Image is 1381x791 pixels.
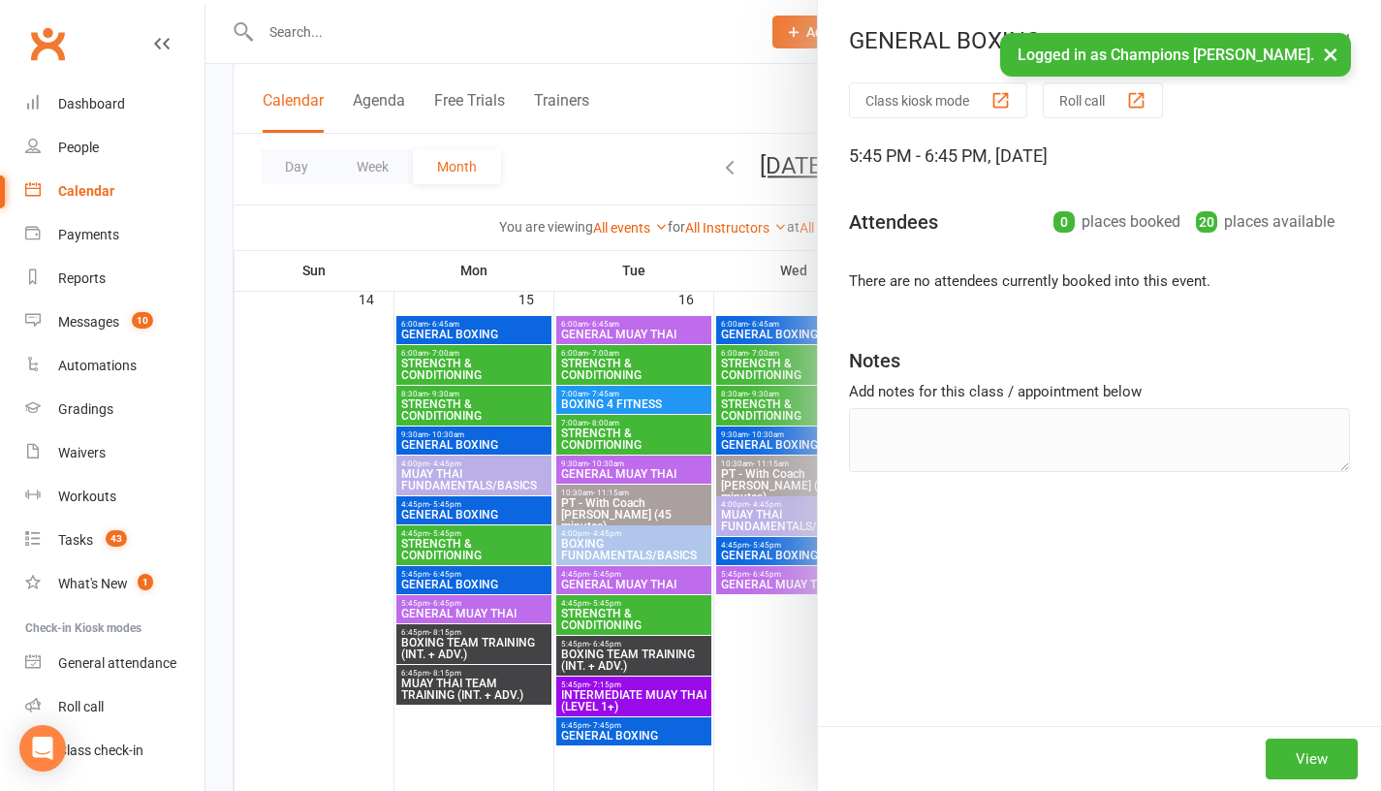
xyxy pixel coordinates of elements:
a: Dashboard [25,82,204,126]
div: Automations [58,358,137,373]
div: Calendar [58,183,114,199]
a: Gradings [25,388,204,431]
div: Attendees [849,208,938,236]
div: places available [1196,208,1334,236]
div: What's New [58,576,128,591]
div: 0 [1053,211,1075,233]
div: Class check-in [58,743,143,758]
div: People [58,140,99,155]
a: Waivers [25,431,204,475]
button: View [1266,739,1358,779]
div: Payments [58,227,119,242]
a: Class kiosk mode [25,729,204,773]
span: 43 [106,530,127,547]
a: Payments [25,213,204,257]
button: × [1313,33,1348,75]
div: Waivers [58,445,106,460]
a: Clubworx [23,19,72,68]
div: Open Intercom Messenger [19,725,66,772]
div: Messages [58,314,119,330]
span: Logged in as Champions [PERSON_NAME]. [1018,46,1314,64]
div: places booked [1053,208,1180,236]
a: Reports [25,257,204,301]
a: Calendar [25,170,204,213]
div: GENERAL BOXING [818,27,1381,54]
div: Reports [58,270,106,286]
div: Workouts [58,489,116,504]
div: Tasks [58,532,93,548]
a: Workouts [25,475,204,519]
button: Class kiosk mode [849,82,1027,118]
span: 10 [132,312,153,329]
li: There are no attendees currently booked into this event. [849,269,1350,293]
div: 5:45 PM - 6:45 PM, [DATE] [849,142,1350,170]
button: Roll call [1043,82,1163,118]
a: What's New1 [25,562,204,606]
div: Roll call [58,699,104,714]
a: Messages 10 [25,301,204,344]
div: Gradings [58,401,113,417]
span: 1 [138,574,153,590]
div: Notes [849,347,900,374]
a: Roll call [25,685,204,729]
a: Tasks 43 [25,519,204,562]
a: People [25,126,204,170]
div: General attendance [58,655,176,671]
a: General attendance kiosk mode [25,642,204,685]
div: Dashboard [58,96,125,111]
div: 20 [1196,211,1217,233]
div: Add notes for this class / appointment below [849,380,1350,403]
a: Automations [25,344,204,388]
